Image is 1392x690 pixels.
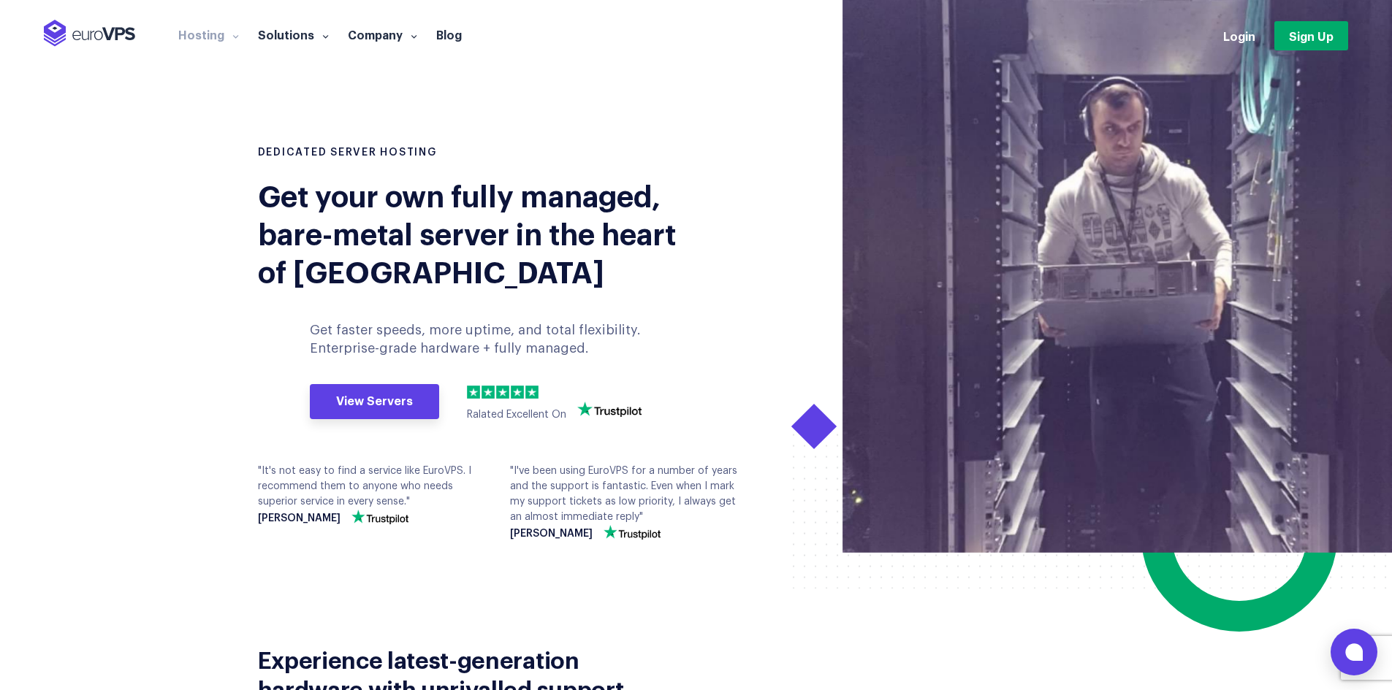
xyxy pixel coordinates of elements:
[258,146,685,161] h1: DEDICATED SERVER HOSTING
[248,27,338,42] a: Solutions
[467,410,566,420] span: Ralated Excellent On
[44,20,135,47] img: EuroVPS
[1223,28,1255,44] a: Login
[467,386,480,399] img: 1
[525,386,539,399] img: 5
[427,27,471,42] a: Blog
[338,27,427,42] a: Company
[482,386,495,399] img: 2
[310,321,671,358] p: Get faster speeds, more uptime, and total flexibility. Enterprise-grade hardware + fully managed.
[604,525,661,540] img: trustpilot-vector-logo.png
[511,386,524,399] img: 4
[258,175,685,289] div: Get your own fully managed, bare-metal server in the heart of [GEOGRAPHIC_DATA]
[510,464,740,540] div: "I've been using EuroVPS for a number of years and the support is fantastic. Even when I mark my ...
[351,510,408,524] img: trustpilot-vector-logo.png
[496,386,509,399] img: 3
[310,384,439,419] a: View Servers
[1331,629,1377,675] button: Open chat window
[1274,21,1348,50] a: Sign Up
[169,27,248,42] a: Hosting
[258,464,488,524] div: "It's not easy to find a service like EuroVPS. I recommend them to anyone who needs superior serv...
[258,513,341,524] strong: [PERSON_NAME]
[510,529,593,540] strong: [PERSON_NAME]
